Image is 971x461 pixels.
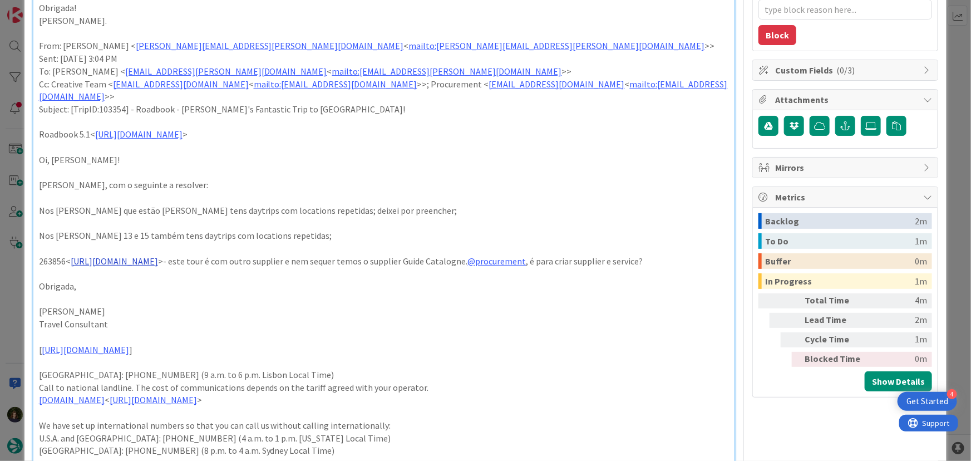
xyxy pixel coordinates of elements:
[765,253,915,269] div: Buffer
[870,293,927,308] div: 4m
[39,369,730,381] p: [GEOGRAPHIC_DATA]: [PHONE_NUMBER] (9 a.m. to 6 p.m. Lisbon Local Time)
[39,394,105,405] a: [DOMAIN_NAME]
[765,273,915,289] div: In Progress
[39,419,730,432] p: We have set up international numbers so that you can call us without calling internationally:
[947,389,957,399] div: 4
[775,93,918,106] span: Attachments
[915,273,927,289] div: 1m
[39,344,730,356] p: [ ]
[254,79,417,90] a: mailto:[EMAIL_ADDRESS][DOMAIN_NAME]
[906,396,948,407] div: Get Started
[915,213,927,229] div: 2m
[775,190,918,204] span: Metrics
[39,204,730,217] p: Nos [PERSON_NAME] que estão [PERSON_NAME] tens daytrips com locations repetidas; deixei por preen...
[39,128,730,141] p: Roadbook 5.1< >
[39,432,730,445] p: U.S.A. and [GEOGRAPHIC_DATA]: [PHONE_NUMBER] (4 a.m. to 1 p.m. [US_STATE] Local Time)
[39,444,730,457] p: [GEOGRAPHIC_DATA]: [PHONE_NUMBER] (8 p.m. to 4 a.m. Sydney Local Time)
[110,394,197,405] a: [URL][DOMAIN_NAME]
[409,40,705,51] a: mailto:[PERSON_NAME][EMAIL_ADDRESS][PERSON_NAME][DOMAIN_NAME]
[805,293,866,308] div: Total Time
[39,52,730,65] p: Sent: [DATE] 3:04 PM
[136,40,404,51] a: [PERSON_NAME][EMAIL_ADDRESS][PERSON_NAME][DOMAIN_NAME]
[765,233,915,249] div: To Do
[39,2,730,14] p: Obrigada!
[836,65,855,76] span: ( 0/3 )
[42,344,129,355] a: [URL][DOMAIN_NAME]
[39,179,730,192] p: [PERSON_NAME], com o seguinte a resolver:
[39,280,730,293] p: Obrigada,
[332,66,562,77] a: mailto:[EMAIL_ADDRESS][PERSON_NAME][DOMAIN_NAME]
[39,318,730,331] p: Travel Consultant
[468,256,526,267] a: @procurement
[870,332,927,347] div: 1m
[39,103,730,116] p: Subject: [TripID:103354] - Roadbook - [PERSON_NAME]'s Fantastic Trip to [GEOGRAPHIC_DATA]!
[39,14,730,27] p: [PERSON_NAME].
[39,381,730,394] p: Call to national landline. The cost of communications depends on the tariff agreed with your oper...
[865,371,932,391] button: Show Details
[898,392,957,411] div: Open Get Started checklist, remaining modules: 4
[915,253,927,269] div: 0m
[125,66,327,77] a: [EMAIL_ADDRESS][PERSON_NAME][DOMAIN_NAME]
[71,256,158,267] a: [URL][DOMAIN_NAME]
[23,2,51,15] span: Support
[805,352,866,367] div: Blocked Time
[915,233,927,249] div: 1m
[39,394,730,406] p: < >
[805,332,866,347] div: Cycle Time
[775,161,918,174] span: Mirrors
[39,65,730,78] p: To: [PERSON_NAME] < < >>
[870,352,927,367] div: 0m
[39,229,730,242] p: Nos [PERSON_NAME] 13 e 15 também tens daytrips com locations repetidas;
[765,213,915,229] div: Backlog
[805,313,866,328] div: Lead Time
[95,129,183,140] a: [URL][DOMAIN_NAME]
[758,25,796,45] button: Block
[113,79,249,90] a: [EMAIL_ADDRESS][DOMAIN_NAME]
[39,305,730,318] p: [PERSON_NAME]
[39,255,730,268] p: 263856< >- este tour é com outro supplier e nem sequer temos o supplier Guide Catalogne. , é para...
[870,313,927,328] div: 2m
[775,63,918,77] span: Custom Fields
[489,79,625,90] a: [EMAIL_ADDRESS][DOMAIN_NAME]
[39,40,730,52] p: From: [PERSON_NAME] < < >>
[39,154,730,166] p: Oi, [PERSON_NAME]!
[39,78,730,103] p: Cc: Creative Team < < >>; Procurement < < >>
